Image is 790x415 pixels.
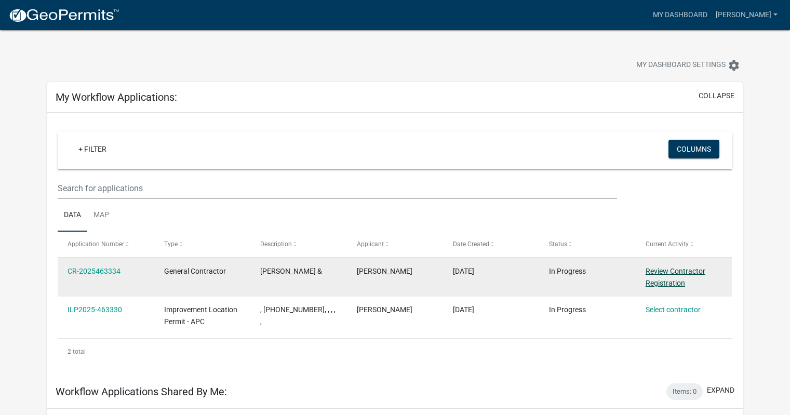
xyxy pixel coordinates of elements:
[549,267,586,275] span: In Progress
[649,5,712,25] a: My Dashboard
[68,305,122,314] a: ILP2025-463330
[539,232,635,257] datatable-header-cell: Status
[728,59,740,72] i: settings
[68,267,120,275] a: CR-2025463334
[250,232,346,257] datatable-header-cell: Description
[668,140,719,158] button: Columns
[164,240,178,248] span: Type
[154,232,250,257] datatable-header-cell: Type
[58,232,154,257] datatable-header-cell: Application Number
[453,240,489,248] span: Date Created
[636,59,726,72] span: My Dashboard Settings
[646,240,689,248] span: Current Activity
[636,232,732,257] datatable-header-cell: Current Activity
[699,90,734,101] button: collapse
[453,305,474,314] span: 08/13/2025
[68,240,124,248] span: Application Number
[87,199,115,232] a: Map
[628,55,748,75] button: My Dashboard Settingssettings
[357,267,412,275] span: Amy L Hurd
[58,199,87,232] a: Data
[58,339,732,365] div: 2 total
[164,267,226,275] span: General Contractor
[58,178,617,199] input: Search for applications
[453,267,474,275] span: 08/13/2025
[443,232,539,257] datatable-header-cell: Date Created
[357,305,412,314] span: Amy L Hurd
[70,140,115,158] a: + Filter
[646,305,701,314] a: Select contractor
[646,267,705,287] a: Review Contractor Registration
[357,240,384,248] span: Applicant
[47,113,743,375] div: collapse
[346,232,443,257] datatable-header-cell: Applicant
[164,305,237,326] span: Improvement Location Permit - APC
[260,267,322,275] span: Amy Hurd &
[666,383,703,400] div: Items: 0
[260,240,292,248] span: Description
[260,305,336,326] span: , 013-042-025, , , , ,
[56,385,227,398] h5: Workflow Applications Shared By Me:
[707,385,734,396] button: expand
[549,305,586,314] span: In Progress
[549,240,567,248] span: Status
[56,91,177,103] h5: My Workflow Applications:
[712,5,782,25] a: [PERSON_NAME]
